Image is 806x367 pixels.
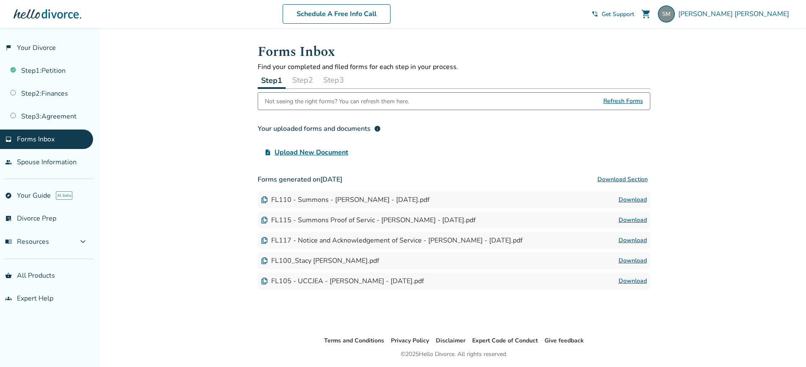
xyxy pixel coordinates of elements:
[17,135,55,144] span: Forms Inbox
[261,215,476,225] div: FL115 - Summons Proof of Servic - [PERSON_NAME] - [DATE].pdf
[56,191,72,200] span: AI beta
[283,4,391,24] a: Schedule A Free Info Call
[261,256,379,265] div: FL100_Stacy [PERSON_NAME].pdf
[261,237,268,244] img: Document
[374,125,381,132] span: info
[258,171,650,188] h3: Forms generated on [DATE]
[401,349,507,359] div: © 2025 Hello Divorce. All rights reserved.
[5,136,12,143] span: inbox
[258,41,650,62] h1: Forms Inbox
[619,195,647,205] a: Download
[5,238,12,245] span: menu_book
[603,93,643,110] span: Refresh Forms
[641,9,651,19] span: shopping_cart
[545,336,584,346] li: Give feedback
[619,235,647,246] a: Download
[619,276,647,286] a: Download
[591,11,598,17] span: phone_in_talk
[258,72,286,89] button: Step1
[678,9,792,19] span: [PERSON_NAME] [PERSON_NAME]
[5,192,12,199] span: explore
[658,6,675,22] img: stacy_morales@hotmail.com
[261,257,268,264] img: Document
[764,326,806,367] iframe: Chat Widget
[5,272,12,279] span: shopping_basket
[261,196,268,203] img: Document
[5,159,12,166] span: people
[602,10,634,18] span: Get Support
[275,147,348,157] span: Upload New Document
[5,295,12,302] span: groups
[261,278,268,284] img: Document
[619,256,647,266] a: Download
[591,10,634,18] a: phone_in_talkGet Support
[289,72,316,88] button: Step2
[5,215,12,222] span: list_alt_check
[472,337,538,345] a: Expert Code of Conduct
[320,72,347,88] button: Step3
[619,215,647,225] a: Download
[324,337,384,345] a: Terms and Conditions
[264,149,271,156] span: upload_file
[258,124,381,134] div: Your uploaded forms and documents
[5,44,12,51] span: flag_2
[78,237,88,247] span: expand_more
[391,337,429,345] a: Privacy Policy
[261,195,429,204] div: FL110 - Summons - [PERSON_NAME] - [DATE].pdf
[436,336,465,346] li: Disclaimer
[5,237,49,246] span: Resources
[265,93,409,110] div: Not seeing the right forms? You can refresh them here.
[261,217,268,224] img: Document
[595,171,650,188] button: Download Section
[261,236,523,245] div: FL117 - Notice and Acknowledgement of Service - [PERSON_NAME] - [DATE].pdf
[258,62,650,72] p: Find your completed and filed forms for each step in your process.
[261,276,424,286] div: FL105 - UCCJEA - [PERSON_NAME] - [DATE].pdf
